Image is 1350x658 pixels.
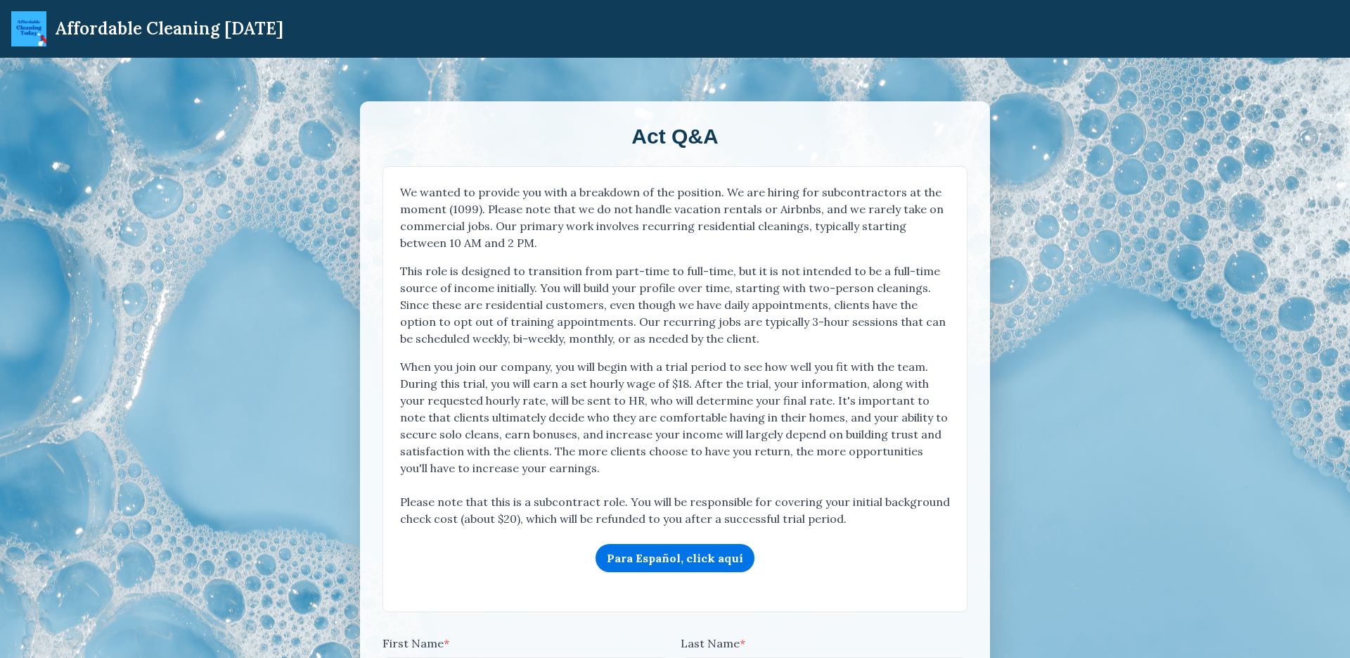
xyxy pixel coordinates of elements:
p: When you join our company, you will begin with a trial period to see how well you fit with the te... [400,358,950,476]
h2: Act Q&A [382,124,967,149]
p: This role is designed to transition from part-time to full-time, but it is not intended to be a f... [400,262,950,347]
p: Please note that this is a subcontract role. You will be responsible for covering your initial ba... [400,493,950,527]
label: Last Name [681,635,967,652]
div: Affordable Cleaning [DATE] [55,18,283,40]
label: First Name [382,635,669,652]
p: We wanted to provide you with a breakdown of the position. We are hiring for subcontractors at th... [400,184,950,251]
img: ACT Mini Logo [11,11,46,46]
a: Para Español, click aquí [596,544,754,572]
